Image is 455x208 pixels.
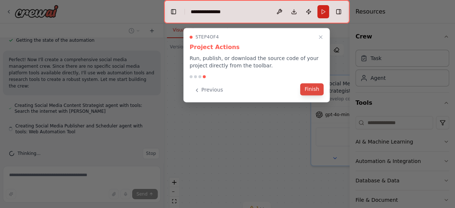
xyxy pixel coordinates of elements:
h3: Project Actions [190,43,324,52]
span: Step 4 of 4 [195,34,219,40]
button: Hide left sidebar [168,7,179,17]
button: Finish [300,83,324,95]
button: Close walkthrough [316,33,325,41]
button: Previous [190,84,227,96]
p: Run, publish, or download the source code of your project directly from the toolbar. [190,55,324,69]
